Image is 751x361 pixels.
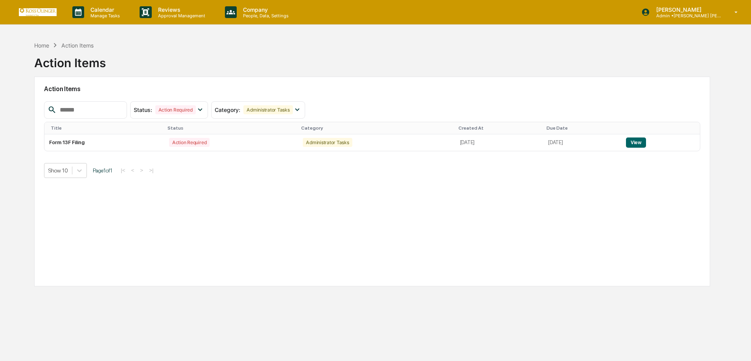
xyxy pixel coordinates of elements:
[61,42,94,49] div: Action Items
[138,167,145,174] button: >
[44,134,164,151] td: Form 13F Filing
[19,8,57,16] img: logo
[301,125,452,131] div: Category
[455,134,543,151] td: [DATE]
[168,125,295,131] div: Status
[215,106,240,113] span: Category :
[51,125,161,131] div: Title
[650,13,723,18] p: Admin • [PERSON_NAME] [PERSON_NAME] Consulting, LLC
[93,167,112,174] span: Page 1 of 1
[626,137,646,148] button: View
[84,6,124,13] p: Calendar
[129,167,137,174] button: <
[726,335,747,356] iframe: Open customer support
[169,138,210,147] div: Action Required
[458,125,540,131] div: Created At
[134,106,152,113] span: Status :
[84,13,124,18] p: Manage Tasks
[34,49,106,70] div: Action Items
[152,13,209,18] p: Approval Management
[237,6,293,13] p: Company
[147,167,156,174] button: >|
[152,6,209,13] p: Reviews
[650,6,723,13] p: [PERSON_NAME]
[34,42,49,49] div: Home
[155,105,196,114] div: Action Required
[543,134,621,151] td: [DATE]
[118,167,127,174] button: |<
[243,105,293,114] div: Administrator Tasks
[303,138,352,147] div: Administrator Tasks
[547,125,618,131] div: Due Date
[44,85,700,93] h2: Action Items
[237,13,293,18] p: People, Data, Settings
[626,139,646,145] a: View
